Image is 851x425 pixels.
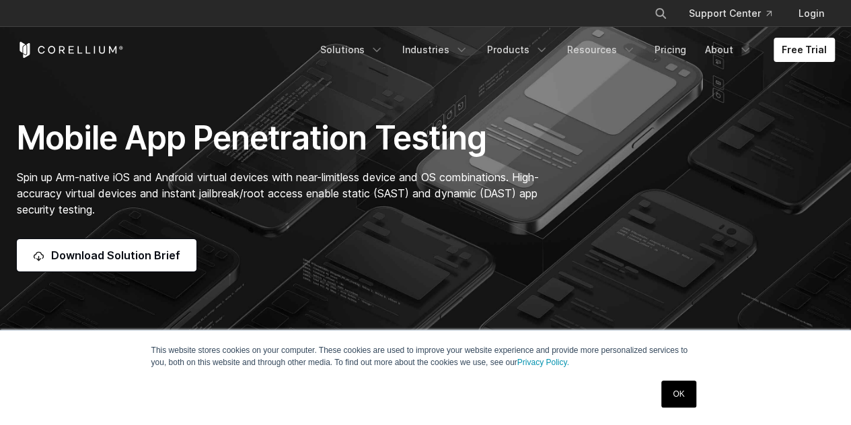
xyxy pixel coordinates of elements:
[559,38,644,62] a: Resources
[479,38,556,62] a: Products
[312,38,835,62] div: Navigation Menu
[151,344,700,368] p: This website stores cookies on your computer. These cookies are used to improve your website expe...
[649,1,673,26] button: Search
[17,118,553,158] h1: Mobile App Penetration Testing
[697,38,760,62] a: About
[646,38,694,62] a: Pricing
[638,1,835,26] div: Navigation Menu
[774,38,835,62] a: Free Trial
[678,1,782,26] a: Support Center
[17,42,124,58] a: Corellium Home
[51,247,180,263] span: Download Solution Brief
[394,38,476,62] a: Industries
[312,38,392,62] a: Solutions
[788,1,835,26] a: Login
[17,170,539,216] span: Spin up Arm-native iOS and Android virtual devices with near-limitless device and OS combinations...
[17,239,196,271] a: Download Solution Brief
[517,358,569,367] a: Privacy Policy.
[661,381,696,407] a: OK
